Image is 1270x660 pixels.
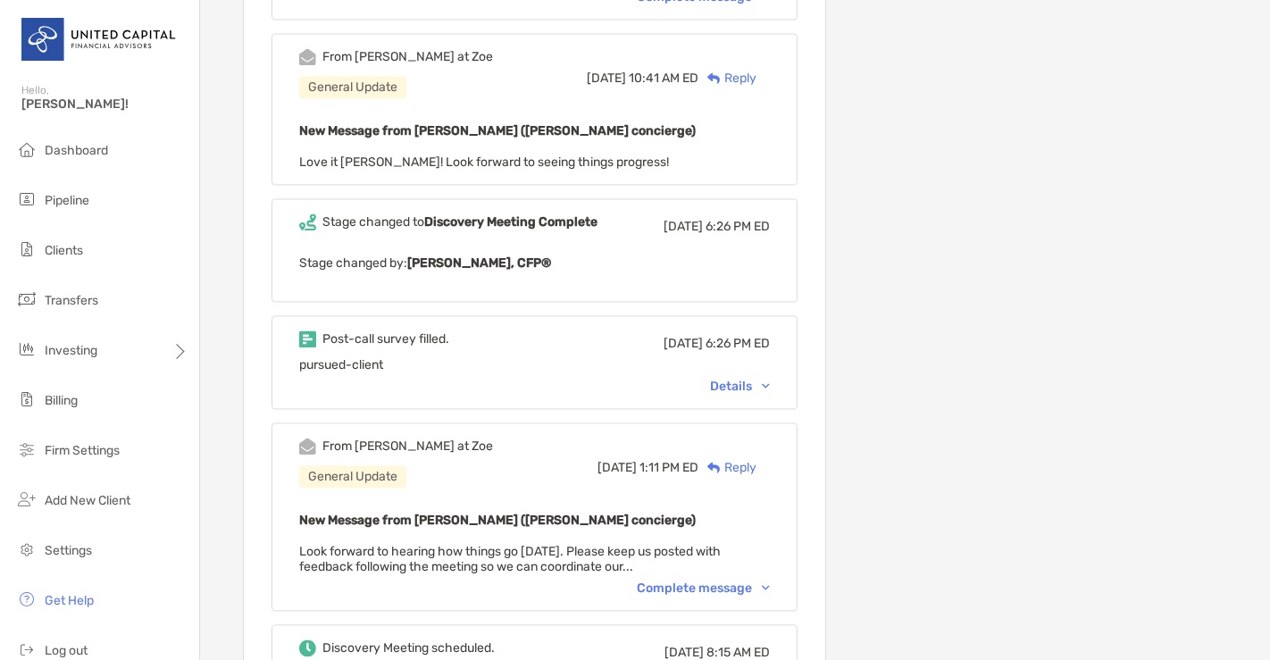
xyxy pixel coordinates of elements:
img: transfers icon [16,288,38,310]
span: 8:15 AM ED [706,645,770,660]
img: pipeline icon [16,188,38,210]
span: [DATE] [664,645,704,660]
span: Firm Settings [45,443,120,458]
span: Love it [PERSON_NAME]! Look forward to seeing things progress! [299,155,669,170]
div: From [PERSON_NAME] at Zoe [322,49,493,64]
b: [PERSON_NAME], CFP® [407,255,551,271]
img: add_new_client icon [16,489,38,510]
span: Dashboard [45,143,108,158]
span: [DATE] [664,219,703,234]
div: General Update [299,465,406,488]
div: General Update [299,76,406,98]
img: Chevron icon [762,383,770,388]
span: Look forward to hearing how things go [DATE]. Please keep us posted with feedback following the m... [299,544,721,574]
div: Discovery Meeting scheduled. [322,640,495,656]
span: Investing [45,343,97,358]
img: billing icon [16,388,38,410]
img: Reply icon [707,72,721,84]
b: New Message from [PERSON_NAME] ([PERSON_NAME] concierge) [299,123,696,138]
div: Details [710,379,770,394]
span: Billing [45,393,78,408]
img: get-help icon [16,589,38,610]
img: dashboard icon [16,138,38,160]
img: Event icon [299,213,316,230]
span: 1:11 PM ED [639,460,698,475]
div: Stage changed to [322,214,597,230]
img: investing icon [16,338,38,360]
b: New Message from [PERSON_NAME] ([PERSON_NAME] concierge) [299,513,696,528]
span: Get Help [45,593,94,608]
div: Post-call survey filled. [322,331,449,347]
span: 6:26 PM ED [706,219,770,234]
span: 10:41 AM ED [629,71,698,86]
div: From [PERSON_NAME] at Zoe [322,439,493,454]
span: Pipeline [45,193,89,208]
img: Event icon [299,330,316,347]
span: Clients [45,243,83,258]
img: Chevron icon [762,585,770,590]
div: Complete message [637,581,770,596]
span: Settings [45,543,92,558]
img: Event icon [299,639,316,656]
p: Stage changed by: [299,252,770,274]
span: [DATE] [597,460,637,475]
span: [PERSON_NAME]! [21,96,188,112]
span: pursued-client [299,357,383,372]
div: Reply [698,458,756,477]
span: 6:26 PM ED [706,336,770,351]
img: firm-settings icon [16,439,38,460]
span: Transfers [45,293,98,308]
img: United Capital Logo [21,7,178,71]
img: settings icon [16,539,38,560]
img: clients icon [16,238,38,260]
div: Reply [698,69,756,88]
span: [DATE] [587,71,626,86]
span: [DATE] [664,336,703,351]
img: Event icon [299,438,316,455]
span: Log out [45,643,88,658]
span: Add New Client [45,493,130,508]
img: Reply icon [707,462,721,473]
img: Event icon [299,48,316,65]
b: Discovery Meeting Complete [424,214,597,230]
img: logout icon [16,639,38,660]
